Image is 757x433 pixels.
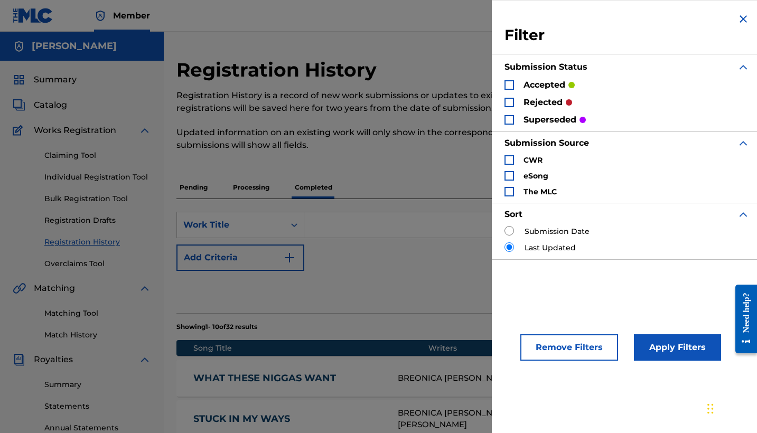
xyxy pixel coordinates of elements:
iframe: Chat Widget [704,382,757,433]
img: expand [138,353,151,366]
a: Registration Drafts [44,215,151,226]
h3: Filter [504,26,750,45]
div: BREONICA [PERSON_NAME], [PERSON_NAME] [398,372,614,384]
a: Overclaims Tool [44,258,151,269]
img: close [737,13,750,25]
h2: Registration History [176,58,382,82]
p: Showing 1 - 10 of 32 results [176,322,257,332]
div: BREONICA [PERSON_NAME], [PERSON_NAME], [PERSON_NAME] [398,407,614,431]
iframe: Resource Center [727,274,757,364]
a: SummarySummary [13,73,77,86]
img: MLC Logo [13,8,53,23]
img: expand [737,61,750,73]
img: expand [138,282,151,295]
p: superseded [524,114,576,126]
strong: Submission Status [504,62,587,72]
button: Remove Filters [520,334,618,361]
a: Summary [44,379,151,390]
a: Matching Tool [44,308,151,319]
img: expand [737,208,750,221]
div: Drag [707,393,714,425]
p: Registration History is a record of new work submissions or updates to existing works. Updates or... [176,89,614,115]
span: Member [113,10,150,22]
a: Statements [44,401,151,412]
p: Completed [292,176,335,199]
img: Royalties [13,353,25,366]
p: Updated information on an existing work will only show in the corresponding fields. New work subm... [176,126,614,152]
span: Works Registration [34,124,116,137]
strong: Submission Source [504,138,589,148]
span: Royalties [34,353,73,366]
button: Add Criteria [176,244,304,271]
p: rejected [524,96,563,109]
span: Catalog [34,99,67,111]
a: WHAT THESE NIGGAS WANT [193,372,384,384]
label: Last Updated [525,242,576,253]
span: Summary [34,73,77,86]
span: Matching [34,282,75,295]
p: Processing [230,176,273,199]
img: 9d2ae6d4665cec9f34b9.svg [283,251,296,264]
img: Top Rightsholder [94,10,107,22]
div: Work Title [183,219,278,231]
div: Writers [428,343,644,354]
img: Summary [13,73,25,86]
button: Apply Filters [634,334,721,361]
img: expand [737,137,750,149]
img: Accounts [13,40,25,53]
div: Song Title [193,343,428,354]
h5: brandon sully [32,40,117,52]
img: Catalog [13,99,25,111]
label: Submission Date [525,226,590,237]
a: CatalogCatalog [13,99,67,111]
a: Bulk Registration Tool [44,193,151,204]
strong: The MLC [524,187,557,196]
a: Individual Registration Tool [44,172,151,183]
a: Registration History [44,237,151,248]
strong: eSong [524,171,548,181]
img: Matching [13,282,26,295]
a: STUCK IN MY WAYS [193,413,384,425]
img: expand [138,124,151,137]
p: accepted [524,79,565,91]
p: Pending [176,176,211,199]
form: Search Form [176,212,744,313]
a: Claiming Tool [44,150,151,161]
img: Works Registration [13,124,26,137]
strong: CWR [524,155,543,165]
strong: Sort [504,209,522,219]
a: Match History [44,330,151,341]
